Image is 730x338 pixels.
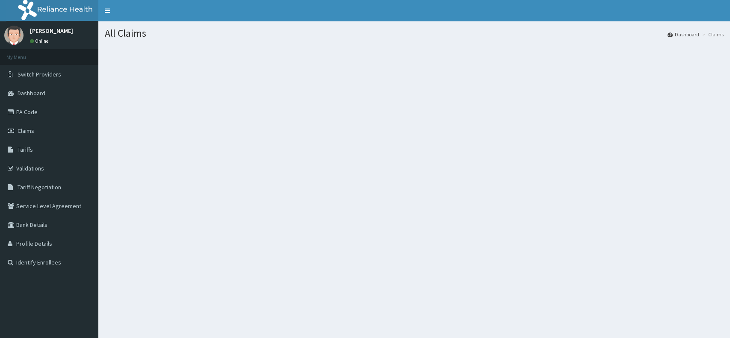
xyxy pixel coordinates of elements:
[18,183,61,191] span: Tariff Negotiation
[18,89,45,97] span: Dashboard
[105,28,724,39] h1: All Claims
[30,28,73,34] p: [PERSON_NAME]
[668,31,699,38] a: Dashboard
[18,127,34,135] span: Claims
[700,31,724,38] li: Claims
[30,38,50,44] a: Online
[18,146,33,153] span: Tariffs
[4,26,24,45] img: User Image
[18,71,61,78] span: Switch Providers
